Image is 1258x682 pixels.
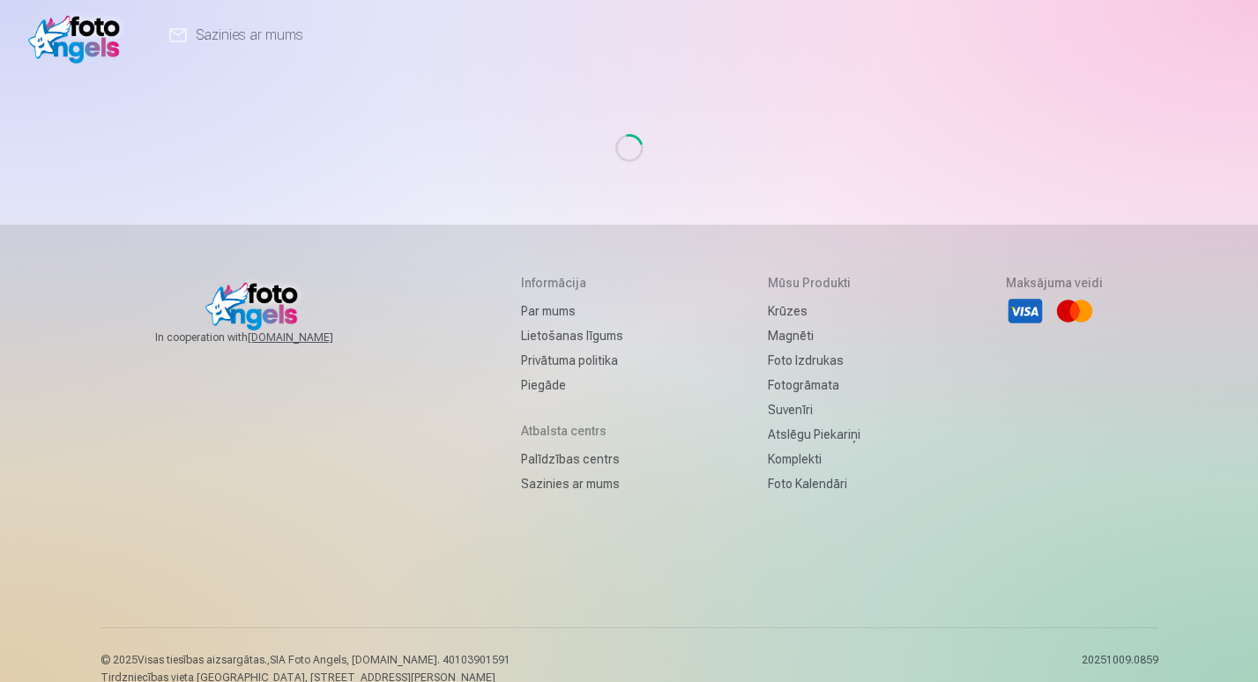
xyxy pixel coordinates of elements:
h5: Informācija [521,274,623,292]
h5: Maksājuma veidi [1006,274,1103,292]
a: Par mums [521,299,623,323]
a: Komplekti [768,447,860,471]
a: Palīdzības centrs [521,447,623,471]
a: Lietošanas līgums [521,323,623,348]
a: Atslēgu piekariņi [768,422,860,447]
a: Sazinies ar mums [521,471,623,496]
a: Fotogrāmata [768,373,860,397]
a: Privātuma politika [521,348,623,373]
span: SIA Foto Angels, [DOMAIN_NAME]. 40103901591 [270,654,510,666]
a: Foto kalendāri [768,471,860,496]
a: Krūzes [768,299,860,323]
li: Mastercard [1055,292,1094,330]
a: Magnēti [768,323,860,348]
img: /v1 [28,7,130,63]
span: In cooperation with [155,330,376,345]
a: Foto izdrukas [768,348,860,373]
li: Visa [1006,292,1045,330]
p: © 2025 Visas tiesības aizsargātas. , [100,653,510,667]
h5: Atbalsta centrs [521,422,623,440]
a: Suvenīri [768,397,860,422]
h5: Mūsu produkti [768,274,860,292]
a: Piegāde [521,373,623,397]
a: [DOMAIN_NAME] [248,330,376,345]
